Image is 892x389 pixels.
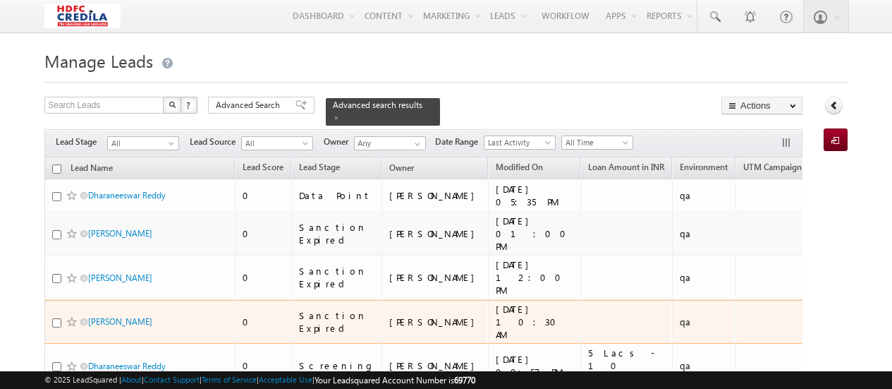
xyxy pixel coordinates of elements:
[52,164,61,174] input: Check all records
[299,221,375,246] div: Sanction Expired
[243,359,285,372] div: 0
[389,271,482,284] div: [PERSON_NAME]
[236,160,291,178] a: Lead Score
[243,271,285,284] div: 0
[680,271,729,284] div: qa
[721,97,802,114] button: Actions
[314,375,475,385] span: Your Leadsquared Account Number is
[44,4,120,28] img: Custom Logo
[484,136,551,149] span: Last Activity
[588,347,666,385] div: 5 Lacs - 10 Lacs
[144,375,200,384] a: Contact Support
[743,162,802,172] span: UTM Campaign
[680,162,728,172] span: Environment
[241,136,313,150] a: All
[496,303,575,341] div: [DATE] 10:30 AM
[88,190,166,201] a: Dharaneeswar Reddy
[736,160,809,178] a: UTM Campaign
[243,316,285,328] div: 0
[389,227,482,240] div: [PERSON_NAME]
[496,183,575,208] div: [DATE] 05:35 PM
[299,359,375,372] div: Screening
[389,189,482,202] div: [PERSON_NAME]
[680,227,729,240] div: qa
[88,361,166,371] a: Dharaneeswar Reddy
[484,136,556,150] a: Last Activity
[333,100,422,110] span: Advanced search results
[299,309,375,335] div: Sanction Expired
[56,136,107,148] span: Lead Stage
[435,136,484,148] span: Date Range
[190,136,241,148] span: Lead Source
[562,136,629,149] span: All Time
[202,375,257,384] a: Terms of Service
[496,215,575,253] div: [DATE] 01:00 PM
[181,97,197,114] button: ?
[186,99,193,111] span: ?
[680,189,729,202] div: qa
[407,137,424,151] a: Show All Items
[169,101,176,108] img: Search
[324,136,354,148] span: Owner
[242,137,309,150] span: All
[299,189,375,202] div: Data Point
[121,375,142,384] a: About
[44,373,475,387] span: © 2025 LeadSquared | | | | |
[88,316,152,327] a: [PERSON_NAME]
[299,162,340,172] span: Lead Stage
[389,162,414,173] span: Owner
[561,136,633,150] a: All Time
[63,160,120,179] a: Lead Name
[581,160,671,178] a: Loan Amount in INR
[88,228,152,239] a: [PERSON_NAME]
[496,162,543,172] span: Modified On
[496,353,575,378] div: [DATE] 09:57 PM
[243,162,283,172] span: Lead Score
[108,137,175,150] span: All
[489,160,550,178] a: Modified On
[107,136,179,150] a: All
[389,316,482,328] div: [PERSON_NAME]
[216,99,284,112] span: Advanced Search
[673,160,735,178] a: Environment
[299,265,375,290] div: Sanction Expired
[389,359,482,372] div: [PERSON_NAME]
[454,375,475,385] span: 69770
[44,49,153,72] span: Manage Leads
[292,160,347,178] a: Lead Stage
[588,162,664,172] span: Loan Amount in INR
[259,375,312,384] a: Acceptable Use
[243,227,285,240] div: 0
[88,273,152,283] a: [PERSON_NAME]
[680,316,729,328] div: qa
[496,258,575,297] div: [DATE] 12:00 PM
[354,136,426,150] input: Type to Search
[243,189,285,202] div: 0
[680,359,729,372] div: qa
